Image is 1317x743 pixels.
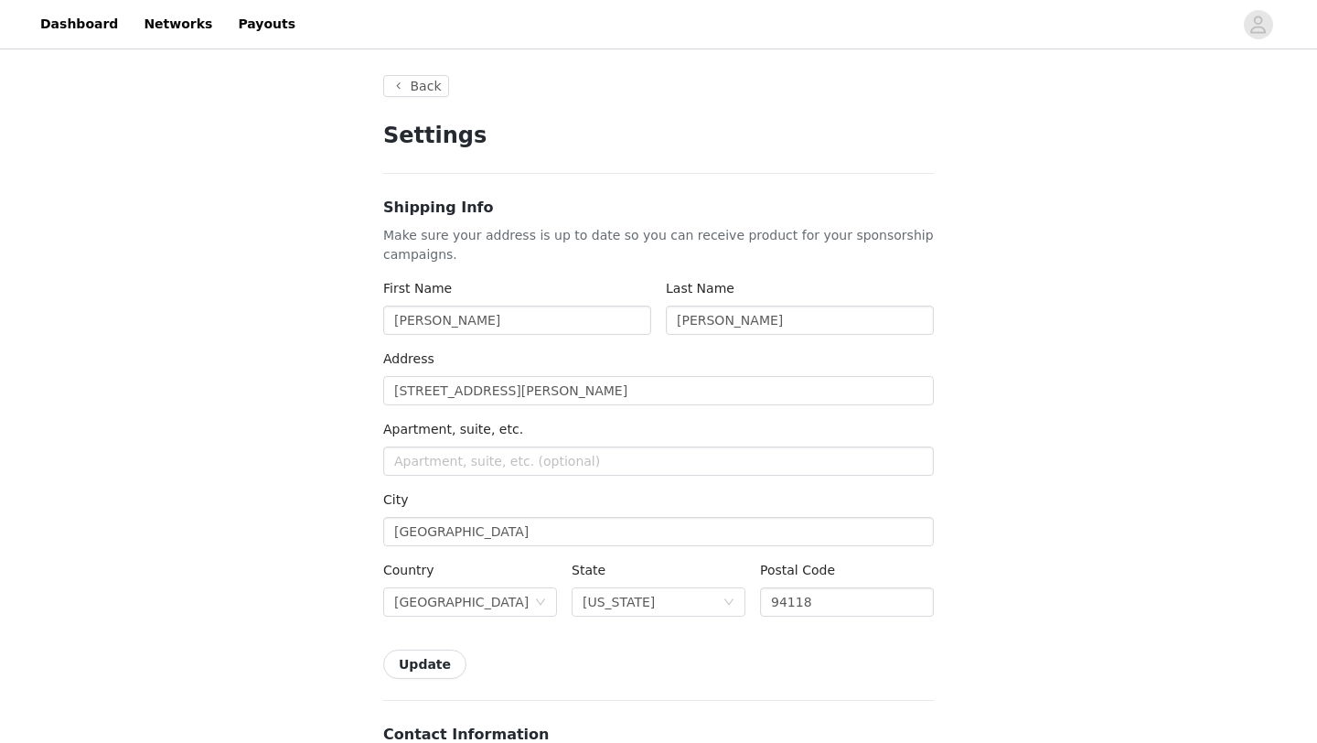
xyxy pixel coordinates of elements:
[383,650,466,679] button: Update
[572,563,605,577] label: State
[383,351,434,366] label: Address
[383,75,449,97] button: Back
[383,422,523,436] label: Apartment, suite, etc.
[666,281,734,296] label: Last Name
[383,281,452,296] label: First Name
[383,517,934,546] input: City
[29,4,129,45] a: Dashboard
[383,119,934,152] h1: Settings
[1249,10,1267,39] div: avatar
[383,447,934,476] input: Apartment, suite, etc. (optional)
[394,588,529,616] div: United States
[383,197,934,219] h3: Shipping Info
[383,492,408,507] label: City
[383,563,434,577] label: Country
[383,226,934,264] p: Make sure your address is up to date so you can receive product for your sponsorship campaigns.
[760,587,934,617] input: Postal code
[383,376,934,405] input: Address
[760,563,835,577] label: Postal Code
[227,4,306,45] a: Payouts
[535,597,546,609] i: icon: down
[583,588,655,616] div: California
[723,597,734,609] i: icon: down
[133,4,223,45] a: Networks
